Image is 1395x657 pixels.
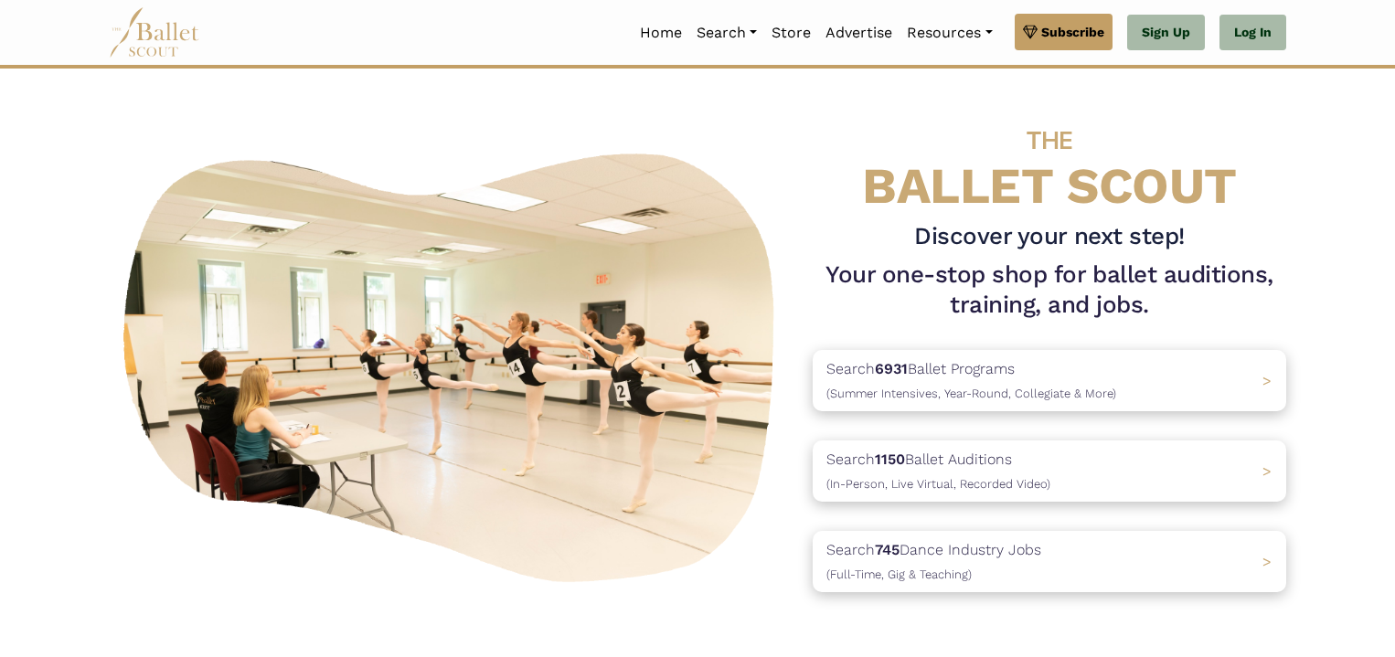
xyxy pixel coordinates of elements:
img: A group of ballerinas talking to each other in a ballet studio [109,133,798,593]
h4: BALLET SCOUT [813,105,1286,214]
span: > [1262,372,1272,389]
span: > [1262,553,1272,570]
b: 6931 [875,360,908,377]
a: Home [633,14,689,52]
a: Sign Up [1127,15,1205,51]
p: Search Ballet Programs [826,357,1116,404]
a: Store [764,14,818,52]
h3: Discover your next step! [813,221,1286,252]
span: (Summer Intensives, Year-Round, Collegiate & More) [826,387,1116,400]
a: Subscribe [1015,14,1113,50]
b: 1150 [875,450,905,468]
span: > [1262,462,1272,480]
span: Subscribe [1041,22,1104,42]
a: Resources [900,14,999,52]
a: Advertise [818,14,900,52]
a: Log In [1219,15,1286,51]
b: 745 [875,541,900,558]
h1: Your one-stop shop for ballet auditions, training, and jobs. [813,260,1286,322]
a: Search745Dance Industry Jobs(Full-Time, Gig & Teaching) > [813,531,1286,592]
img: gem.svg [1023,22,1038,42]
a: Search6931Ballet Programs(Summer Intensives, Year-Round, Collegiate & More)> [813,350,1286,411]
a: Search1150Ballet Auditions(In-Person, Live Virtual, Recorded Video) > [813,440,1286,502]
a: Search [689,14,764,52]
p: Search Ballet Auditions [826,448,1050,494]
span: (Full-Time, Gig & Teaching) [826,567,972,581]
p: Search Dance Industry Jobs [826,538,1041,585]
span: (In-Person, Live Virtual, Recorded Video) [826,477,1050,491]
span: THE [1027,125,1072,155]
